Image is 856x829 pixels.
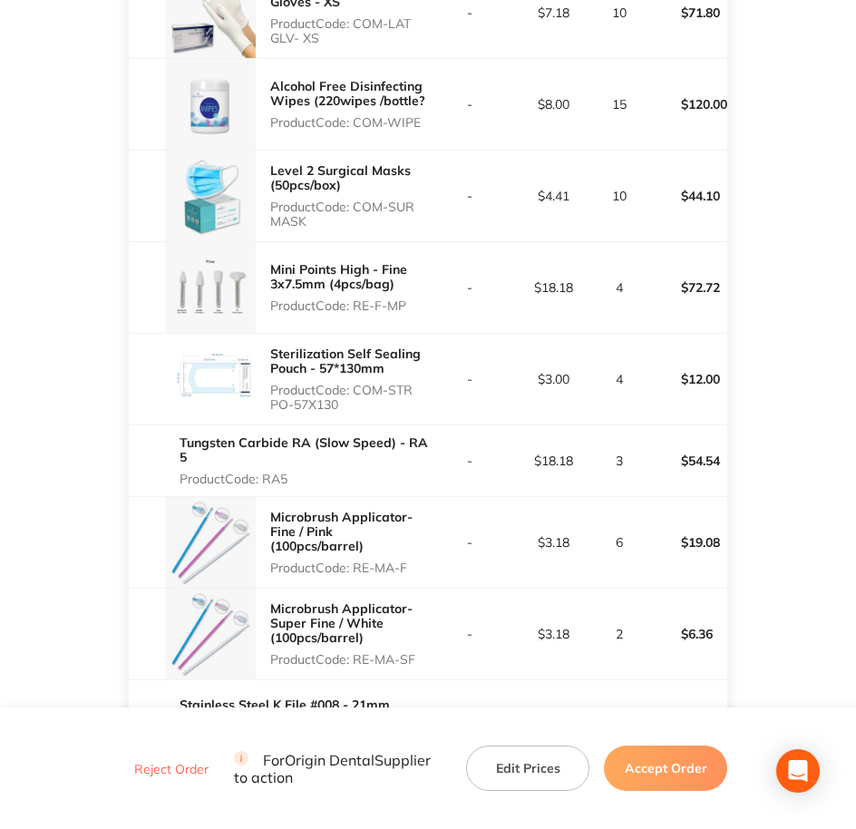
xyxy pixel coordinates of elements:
p: $6.36 [645,612,727,656]
img: ZHU0bHMyNQ [165,497,256,588]
p: - [429,535,511,550]
p: Product Code: COM-STR PO-57X130 [270,383,428,412]
p: $3.00 [513,372,596,386]
button: Reject Order [129,761,214,777]
p: - [429,372,511,386]
p: $7.18 [513,5,596,20]
p: Product Code: COM-SUR MASK [270,200,428,229]
p: $3.18 [513,627,596,641]
p: Product Code: RE-F-MP [270,298,428,313]
p: 6 [597,535,643,550]
p: - [429,189,511,203]
p: $120.00 [645,83,727,126]
a: Alcohol Free Disinfecting Wipes (220wipes /bottle? [270,78,425,109]
p: $18.18 [513,280,596,295]
p: $4.41 [513,189,596,203]
p: 4 [597,280,643,295]
p: 2 [597,627,643,641]
p: $23.64 [645,694,727,737]
p: $44.10 [645,174,727,218]
p: - [429,454,511,468]
p: $18.18 [513,454,596,468]
p: $3.18 [513,535,596,550]
button: Accept Order [604,746,727,791]
p: - [429,627,511,641]
a: Mini Points High - Fine 3x7.5mm (4pcs/bag) [270,261,407,292]
a: Stainless Steel K File #008 - 21mm [180,697,390,713]
p: $8.00 [513,97,596,112]
p: Product Code: RE-MA-SF [270,652,428,667]
img: ajV6NmVjbA [165,242,256,333]
div: Open Intercom Messenger [776,749,820,793]
img: NDc0eG1lOQ [165,334,256,424]
a: Microbrush Applicator- Fine / Pink (100pcs/barrel) [270,509,413,554]
p: $72.72 [645,266,727,309]
p: $12.00 [645,357,727,401]
p: - [429,280,511,295]
p: - [429,5,511,20]
p: For Origin Dental Supplier to action [234,751,445,785]
p: - [429,97,511,112]
p: $19.08 [645,521,727,564]
p: Product Code: COM-LAT GLV- XS [270,16,428,45]
button: Edit Prices [466,746,589,791]
p: Product Code: COM-WIPE [270,115,428,130]
p: Product Code: RE-MA-F [270,561,428,575]
p: 10 [597,5,643,20]
p: 15 [597,97,643,112]
a: Microbrush Applicator- Super Fine / White (100pcs/barrel) [270,600,413,646]
p: 4 [597,372,643,386]
p: Product Code: RA5 [180,472,428,486]
a: Tungsten Carbide RA (Slow Speed) - RA 5 [180,434,428,465]
p: 3 [597,454,643,468]
img: NmNnaTkyeA [165,59,256,150]
p: 10 [597,189,643,203]
a: Level 2 Surgical Masks (50pcs/box) [270,162,411,193]
p: $54.54 [645,439,727,483]
img: bTVjNzU1bg [165,589,256,679]
a: Sterilization Self Sealing Pouch - 57*130mm [270,346,421,376]
img: ZzQzYWswYw [165,151,256,241]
